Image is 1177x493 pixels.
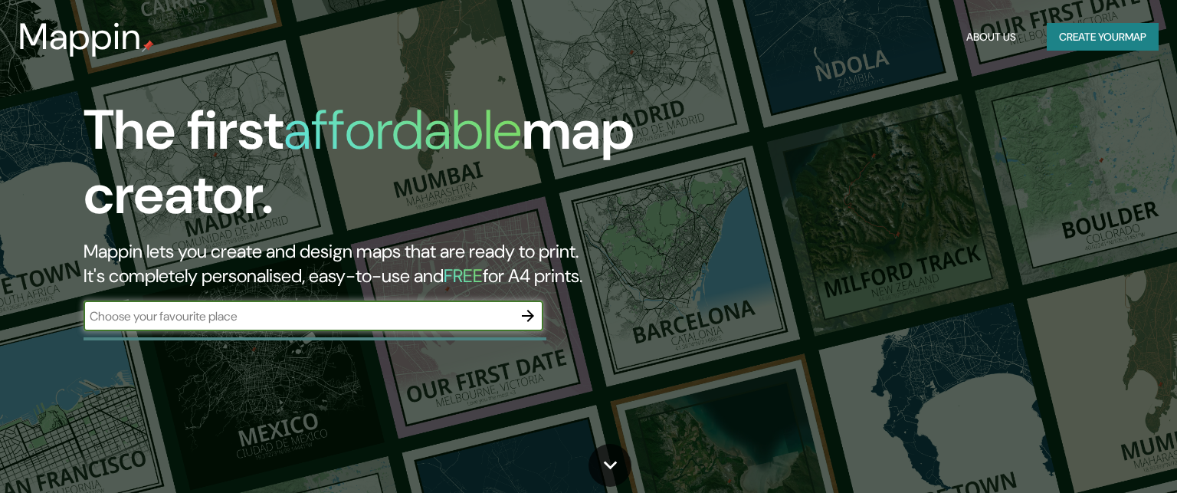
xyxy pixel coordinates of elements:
img: mappin-pin [142,40,154,52]
h1: The first map creator. [84,98,672,239]
h3: Mappin [18,15,142,58]
button: Create yourmap [1047,23,1159,51]
button: About Us [960,23,1022,51]
h1: affordable [284,94,522,166]
h5: FREE [444,264,483,288]
h2: Mappin lets you create and design maps that are ready to print. It's completely personalised, eas... [84,239,672,288]
input: Choose your favourite place [84,307,513,325]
